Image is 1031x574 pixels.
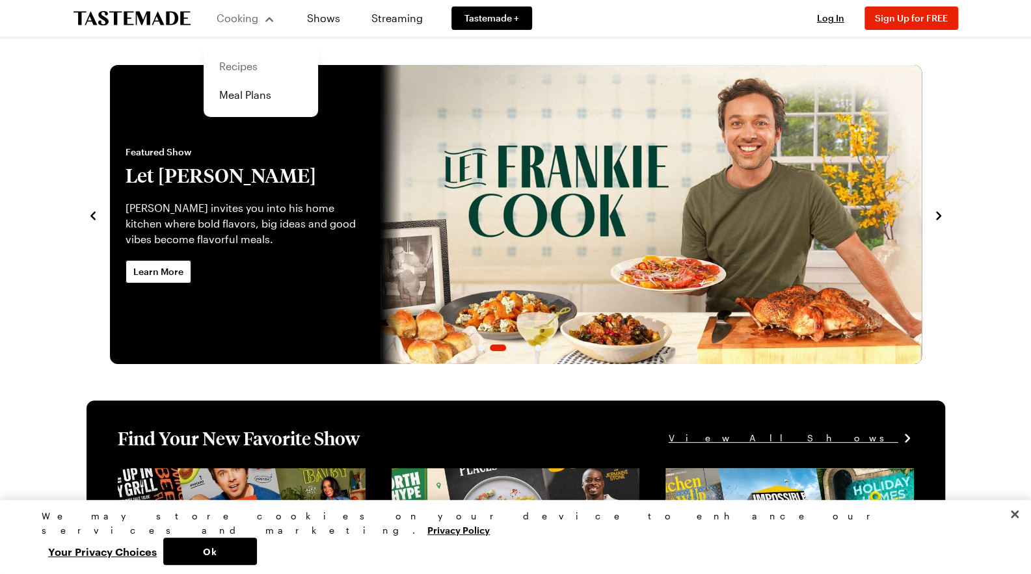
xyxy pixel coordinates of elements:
[133,265,183,278] span: Learn More
[535,345,541,351] span: Go to slide 5
[805,12,857,25] button: Log In
[665,469,843,482] a: View full content for [object Object]
[875,12,948,23] span: Sign Up for FREE
[478,345,485,351] span: Go to slide 1
[74,11,191,26] a: To Tastemade Home Page
[464,12,519,25] span: Tastemade +
[523,345,529,351] span: Go to slide 4
[118,469,295,482] a: View full content for [object Object]
[126,260,191,283] a: Learn More
[511,345,518,351] span: Go to slide 3
[217,3,276,34] button: Cooking
[669,431,898,445] span: View All Shows
[204,44,318,117] div: Cooking
[42,509,978,538] div: We may store cookies on your device to enhance our services and marketing.
[118,426,360,450] h1: Find Your New Favorite Show
[546,345,553,351] span: Go to slide 6
[392,469,569,482] a: View full content for [object Object]
[817,12,844,23] span: Log In
[932,207,945,222] button: navigate to next item
[126,164,365,187] h2: Let [PERSON_NAME]
[163,538,257,565] button: Ok
[427,523,490,536] a: More information about your privacy, opens in a new tab
[864,7,958,30] button: Sign Up for FREE
[126,200,365,247] p: [PERSON_NAME] invites you into his home kitchen where bold flavors, big ideas and good vibes beco...
[87,207,100,222] button: navigate to previous item
[42,509,978,565] div: Privacy
[110,65,922,364] div: 2 / 6
[42,538,163,565] button: Your Privacy Choices
[211,52,310,81] a: Recipes
[669,431,914,445] a: View All Shows
[490,345,506,351] span: Go to slide 2
[451,7,532,30] a: Tastemade +
[217,12,258,24] span: Cooking
[126,146,365,159] span: Featured Show
[1000,500,1029,528] button: Close
[211,81,310,109] a: Meal Plans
